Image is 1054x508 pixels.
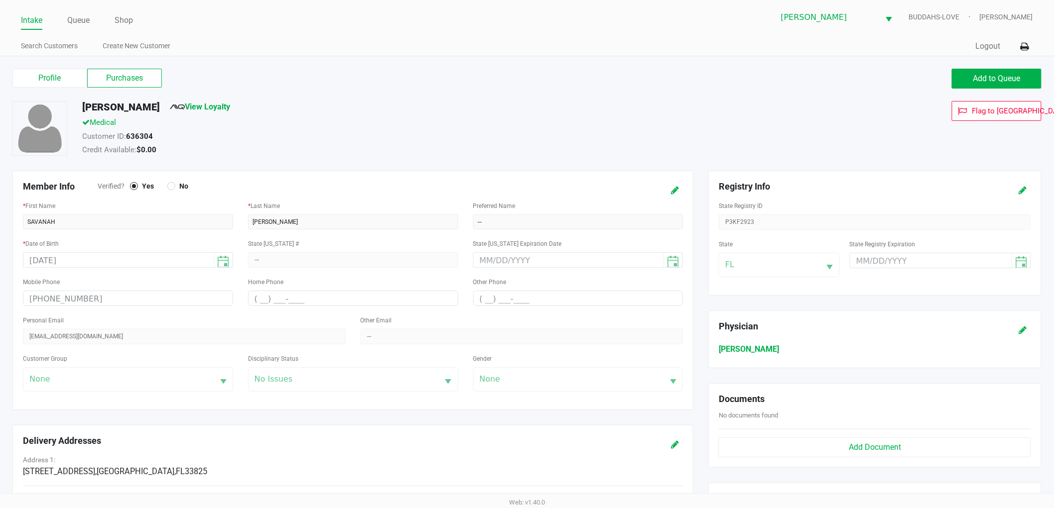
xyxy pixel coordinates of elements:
[473,239,562,248] label: State [US_STATE] Expiration Date
[719,437,1031,457] button: Add Document
[67,13,90,27] a: Queue
[849,442,901,452] span: Add Document
[719,240,733,249] label: State
[98,181,130,192] span: Verified?
[909,12,980,22] span: BUDDAHS-LOVE
[23,354,67,363] label: Customer Group
[115,13,133,27] a: Shop
[248,354,298,363] label: Disciplinary Status
[473,354,492,363] label: Gender
[719,394,1031,405] h5: Documents
[175,182,188,191] span: No
[170,102,230,111] a: View Loyalty
[850,240,916,249] label: State Registry Expiration
[781,11,874,23] span: [PERSON_NAME]
[248,202,280,210] label: Last Name
[23,316,64,325] label: Personal Email
[509,499,545,506] span: Web: v1.40.0
[23,456,55,464] span: Address 1:
[174,467,185,476] span: FL
[248,239,299,248] label: State [US_STATE] #
[95,467,97,476] span: ,
[473,278,507,287] label: Other Phone
[719,411,778,419] span: No documents found
[719,181,976,192] h5: Registry Info
[361,316,392,325] label: Other Email
[976,40,1001,52] button: Logout
[126,132,153,141] strong: 636304
[23,435,570,446] h5: Delivery Addresses
[97,467,174,476] span: [GEOGRAPHIC_DATA]
[23,278,60,287] label: Mobile Phone
[248,278,283,287] label: Home Phone
[12,69,87,88] label: Profile
[973,74,1021,83] span: Add to Queue
[82,101,160,113] h5: [PERSON_NAME]
[103,40,170,52] a: Create New Customer
[185,467,207,476] span: 33825
[23,239,59,248] label: Date of Birth
[174,467,176,476] span: ,
[75,117,724,131] div: Medical
[952,101,1042,121] button: Flag to [GEOGRAPHIC_DATA]
[87,69,162,88] label: Purchases
[952,69,1042,89] button: Add to Queue
[980,12,1033,22] span: [PERSON_NAME]
[719,344,1031,354] h6: [PERSON_NAME]
[880,5,899,29] button: Select
[75,131,724,145] div: Customer ID:
[21,13,42,27] a: Intake
[23,202,55,210] label: First Name
[75,144,724,158] div: Credit Available:
[719,321,976,332] h5: Physician
[23,181,98,192] h5: Member Info
[473,202,516,210] label: Preferred Name
[23,467,95,476] span: [STREET_ADDRESS]
[719,202,763,210] label: State Registry ID
[21,40,78,52] a: Search Customers
[138,182,154,191] span: Yes
[136,145,156,154] strong: $0.00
